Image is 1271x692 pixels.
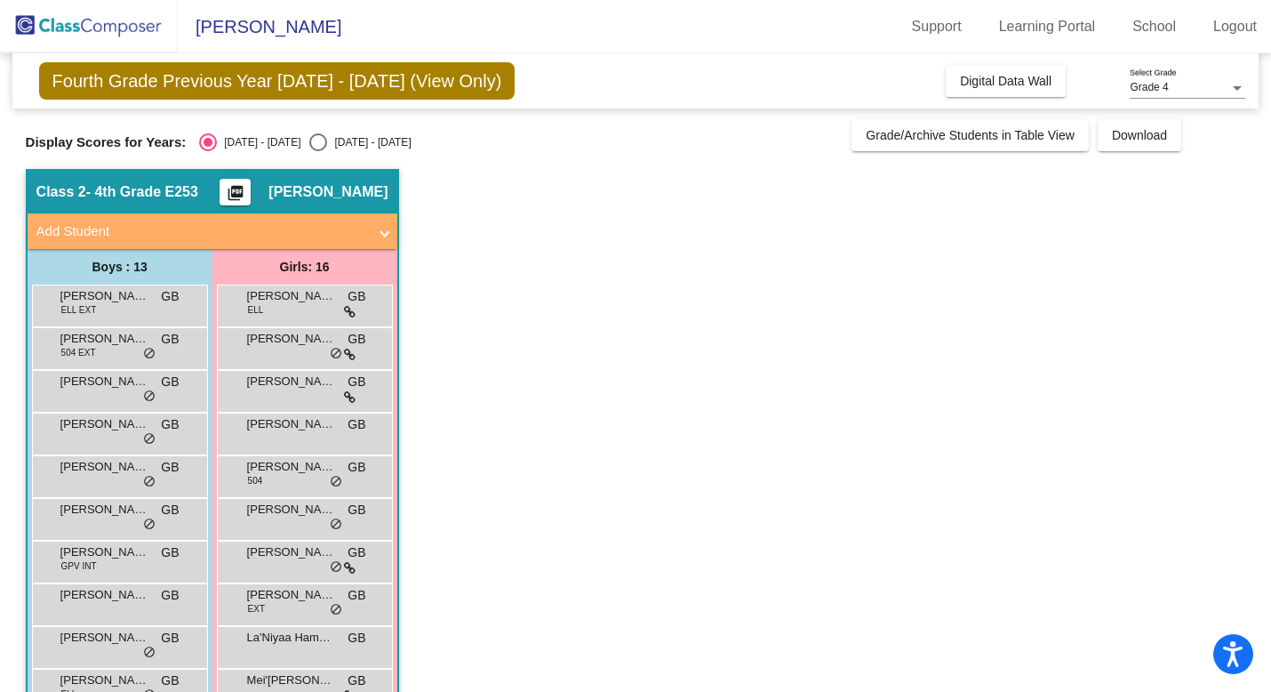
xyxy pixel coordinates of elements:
[161,458,179,477] span: GB
[161,586,179,605] span: GB
[61,559,97,573] span: GPV INT
[330,560,342,575] span: do_not_disturb_alt
[247,415,336,433] span: [PERSON_NAME]
[143,390,156,404] span: do_not_disturb_alt
[248,303,264,317] span: ELL
[217,134,300,150] div: [DATE] - [DATE]
[1118,12,1190,41] a: School
[348,672,365,690] span: GB
[60,629,149,647] span: [PERSON_NAME]
[348,287,365,306] span: GB
[36,221,367,242] mat-panel-title: Add Student
[61,303,97,317] span: ELL EXT
[28,213,397,249] mat-expansion-panel-header: Add Student
[61,346,96,359] span: 504 EXT
[178,12,341,41] span: [PERSON_NAME]
[26,134,187,150] span: Display Scores for Years:
[143,432,156,447] span: do_not_disturb_alt
[960,74,1051,88] span: Digital Data Wall
[143,646,156,660] span: do_not_disturb_alt
[1199,12,1271,41] a: Logout
[898,12,976,41] a: Support
[247,501,336,519] span: [PERSON_NAME]
[60,672,149,689] span: [PERSON_NAME]
[161,287,179,306] span: GB
[946,65,1066,97] button: Digital Data Wall
[161,672,179,690] span: GB
[225,184,246,209] mat-icon: picture_as_pdf
[60,586,149,604] span: [PERSON_NAME]
[247,458,336,476] span: [PERSON_NAME]
[247,543,336,561] span: [PERSON_NAME]
[60,287,149,305] span: [PERSON_NAME]
[143,518,156,532] span: do_not_disturb_alt
[212,249,397,285] div: Girls: 16
[86,183,198,201] span: - 4th Grade E253
[348,373,365,391] span: GB
[348,501,365,519] span: GB
[161,415,179,434] span: GB
[161,330,179,349] span: GB
[247,586,336,604] span: [PERSON_NAME]'[PERSON_NAME]-Wilmack
[60,373,149,390] span: [PERSON_NAME]
[268,183,388,201] span: [PERSON_NAME]
[247,287,336,305] span: [PERSON_NAME]
[348,543,365,562] span: GB
[161,373,179,391] span: GB
[143,347,156,361] span: do_not_disturb_alt
[248,602,265,616] span: EXT
[348,586,365,605] span: GB
[28,249,212,285] div: Boys : 13
[60,458,149,476] span: [PERSON_NAME]
[327,134,411,150] div: [DATE] - [DATE]
[60,415,149,433] span: [PERSON_NAME]
[1112,128,1167,142] span: Download
[247,373,336,390] span: [PERSON_NAME]
[39,62,516,100] span: Fourth Grade Previous Year [DATE] - [DATE] (View Only)
[220,179,251,205] button: Print Students Details
[330,518,342,532] span: do_not_disturb_alt
[348,330,365,349] span: GB
[1130,81,1168,93] span: Grade 4
[348,415,365,434] span: GB
[161,629,179,648] span: GB
[866,128,1075,142] span: Grade/Archive Students in Table View
[161,543,179,562] span: GB
[330,603,342,617] span: do_not_disturb_alt
[248,474,263,487] span: 504
[60,501,149,519] span: [PERSON_NAME]
[985,12,1110,41] a: Learning Portal
[60,330,149,348] span: [PERSON_NAME]
[60,543,149,561] span: [PERSON_NAME]
[247,330,336,348] span: [PERSON_NAME]
[348,458,365,477] span: GB
[36,183,86,201] span: Class 2
[143,475,156,489] span: do_not_disturb_alt
[247,629,336,647] span: La'Niyaa Hampton
[247,672,336,689] span: Mei'[PERSON_NAME] Gays
[851,119,1089,151] button: Grade/Archive Students in Table View
[330,347,342,361] span: do_not_disturb_alt
[1098,119,1181,151] button: Download
[199,133,411,151] mat-radio-group: Select an option
[161,501,179,519] span: GB
[348,629,365,648] span: GB
[330,475,342,489] span: do_not_disturb_alt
